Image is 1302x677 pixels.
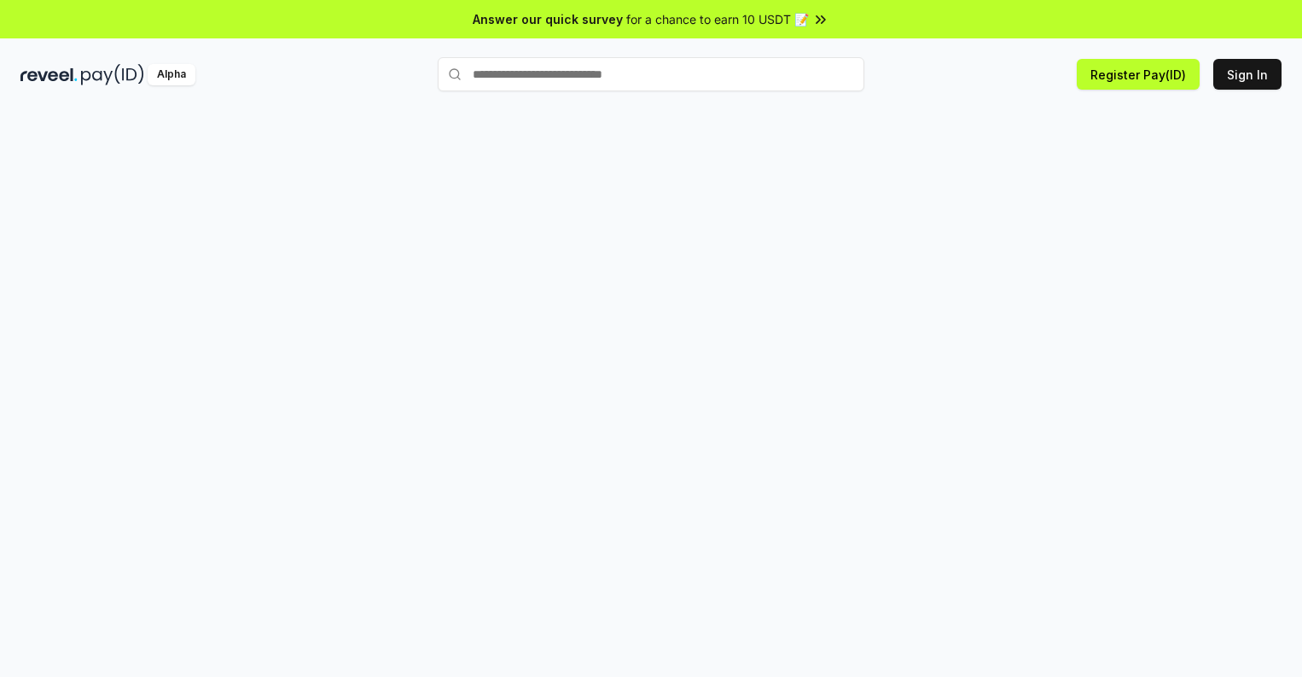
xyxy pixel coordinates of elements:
[1077,59,1200,90] button: Register Pay(ID)
[81,64,144,85] img: pay_id
[20,64,78,85] img: reveel_dark
[473,10,623,28] span: Answer our quick survey
[148,64,195,85] div: Alpha
[626,10,809,28] span: for a chance to earn 10 USDT 📝
[1213,59,1282,90] button: Sign In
